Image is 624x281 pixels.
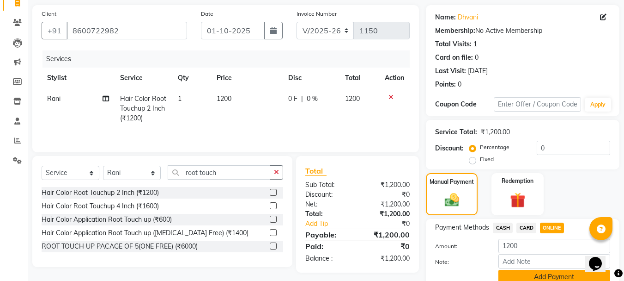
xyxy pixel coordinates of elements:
div: No Active Membership [435,26,610,36]
div: Hair Color Application Root Touch up (₹600) [42,215,172,225]
div: Services [42,50,417,68]
span: Hair Color Root Touchup 2 Inch (₹1200) [120,94,166,122]
span: CARD [516,223,536,233]
div: ₹0 [368,219,417,229]
th: Stylist [42,68,115,88]
div: 0 [458,80,461,89]
label: Redemption [502,177,533,185]
input: Amount [498,239,610,253]
label: Percentage [480,143,509,151]
div: Net: [298,200,357,209]
a: Add Tip [298,219,367,229]
div: Card on file: [435,53,473,62]
th: Action [379,68,410,88]
th: Price [211,68,283,88]
div: Last Visit: [435,66,466,76]
th: Total [339,68,380,88]
div: Discount: [435,144,464,153]
div: Paid: [298,241,357,252]
img: _gift.svg [505,191,530,210]
iframe: chat widget [585,244,615,272]
div: ₹1,200.00 [357,254,417,263]
div: ₹1,200.00 [357,229,417,240]
div: Hair Color Application Root Touch up ([MEDICAL_DATA] Free) (₹1400) [42,228,248,238]
div: ₹0 [357,241,417,252]
th: Qty [172,68,211,88]
div: Hair Color Root Touchup 4 Inch (₹1600) [42,201,159,211]
span: Rani [47,94,61,103]
th: Service [115,68,173,88]
label: Date [201,10,213,18]
label: Fixed [480,155,494,163]
label: Manual Payment [430,178,474,186]
div: ₹1,200.00 [357,200,417,209]
label: Invoice Number [297,10,337,18]
div: Hair Color Root Touchup 2 Inch (₹1200) [42,188,159,198]
div: Balance : [298,254,357,263]
label: Client [42,10,56,18]
button: Apply [585,98,611,112]
span: CASH [493,223,513,233]
div: Total: [298,209,357,219]
a: Dhvani [458,12,478,22]
div: Discount: [298,190,357,200]
div: Sub Total: [298,180,357,190]
input: Search or Scan [168,165,270,180]
button: +91 [42,22,67,39]
span: Total [305,166,327,176]
div: Name: [435,12,456,22]
img: _cash.svg [440,192,464,208]
span: 1 [178,94,182,103]
div: Service Total: [435,127,477,137]
div: Points: [435,80,456,89]
div: ₹1,200.00 [357,209,417,219]
div: ₹1,200.00 [357,180,417,190]
div: Membership: [435,26,475,36]
label: Note: [428,258,491,266]
div: Payable: [298,229,357,240]
span: Payment Methods [435,223,489,232]
span: 1200 [345,94,360,103]
div: ₹1,200.00 [481,127,510,137]
div: ₹0 [357,190,417,200]
span: 0 F [288,94,297,104]
div: Coupon Code [435,100,493,109]
span: | [301,94,303,104]
div: 0 [475,53,479,62]
input: Add Note [498,254,610,269]
span: 1200 [217,94,231,103]
div: 1 [473,39,477,49]
span: 0 % [307,94,318,104]
th: Disc [283,68,339,88]
div: ROOT TOUCH UP PACAGE OF 5(ONE FREE) (₹6000) [42,242,198,251]
input: Enter Offer / Coupon Code [494,97,581,112]
input: Search by Name/Mobile/Email/Code [67,22,187,39]
span: ONLINE [540,223,564,233]
div: Total Visits: [435,39,472,49]
div: [DATE] [468,66,488,76]
label: Amount: [428,242,491,250]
